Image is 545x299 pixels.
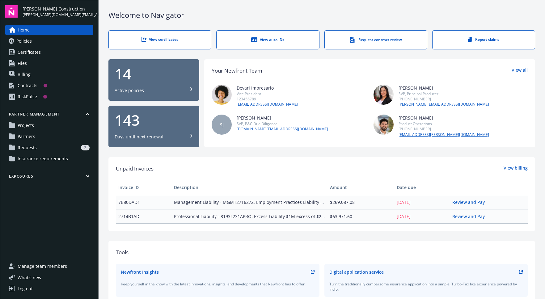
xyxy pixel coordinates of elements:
div: Log out [18,284,33,294]
th: Description [171,180,327,195]
div: 123456789 [237,96,298,102]
span: Policies [16,36,32,46]
span: Requests [18,143,37,153]
div: Request contract review [337,37,415,43]
span: Management Liability - MGMT2716272, Employment Practices Liability - DEPL18971387, Cyber - C955Y9... [174,199,325,205]
button: Partner management [5,112,93,119]
div: View certificates [121,37,199,42]
span: Certificates [18,47,41,57]
div: SVP, Principal Producer [399,91,489,96]
a: Manage team members [5,261,93,271]
a: Files [5,58,93,68]
span: Unpaid Invoices [116,165,154,173]
div: Days until next renewal [115,134,163,140]
a: Request contract review [324,30,427,49]
td: [DATE] [394,209,450,223]
span: Billing [18,69,31,79]
div: Digital application service [329,269,384,275]
td: $63,971.60 [327,209,394,223]
td: $269,087.08 [327,195,394,209]
div: Vice President [237,91,298,96]
span: Files [18,58,27,68]
span: SJ [220,121,224,128]
div: [PERSON_NAME] [399,85,489,91]
div: Tools [116,248,528,256]
span: Projects [18,120,34,130]
a: Review and Pay [452,199,490,205]
div: 143 [115,113,193,128]
img: photo [212,85,232,105]
button: Exposures [5,174,93,181]
td: [DATE] [394,195,450,209]
button: [PERSON_NAME] Construction[PERSON_NAME][DOMAIN_NAME][EMAIL_ADDRESS][PERSON_NAME][DOMAIN_NAME] [23,5,93,18]
a: Insurance requirements [5,154,93,164]
a: View all [512,67,528,75]
button: What's new [5,274,51,281]
img: photo [374,115,394,135]
div: RiskPulse [18,92,37,102]
div: Turn the traditionally cumbersome insurance application into a simple, Turbo-Tax like experience ... [329,281,523,292]
a: [DOMAIN_NAME][EMAIL_ADDRESS][DOMAIN_NAME] [237,126,328,132]
a: View billing [504,165,528,173]
div: Newfront Insights [121,269,159,275]
a: Home [5,25,93,35]
a: [PERSON_NAME][EMAIL_ADDRESS][DOMAIN_NAME] [399,102,489,107]
a: Report claims [432,30,535,49]
span: What ' s new [18,274,41,281]
th: Invoice ID [116,180,171,195]
span: Manage team members [18,261,67,271]
a: View certificates [108,30,211,49]
span: [PERSON_NAME][DOMAIN_NAME][EMAIL_ADDRESS][PERSON_NAME][DOMAIN_NAME] [23,12,93,18]
img: photo [374,85,394,105]
a: Projects [5,120,93,130]
th: Date due [394,180,450,195]
button: 14Active policies [108,59,199,101]
a: View auto IDs [216,30,319,49]
div: Keep yourself in the know with the latest innovations, insights, and developments that Newfront h... [121,281,315,287]
span: Professional Liability - 8193L231APRO, Excess Liability $1M excess of $2M - XS (Laguna Niguel Pro... [174,213,325,220]
div: Active policies [115,87,144,94]
td: 2714B1AD [116,209,171,223]
button: 143Days until next renewal [108,106,199,147]
div: [PERSON_NAME] [399,115,489,121]
div: View auto IDs [229,37,306,43]
span: Insurance requirements [18,154,68,164]
div: 14 [115,66,193,81]
div: [PHONE_NUMBER] [399,96,489,102]
th: Amount [327,180,394,195]
a: Certificates [5,47,93,57]
div: [PHONE_NUMBER] [399,126,489,132]
div: Contracts [18,81,37,91]
div: Devari Impresario [237,85,298,91]
a: [EMAIL_ADDRESS][PERSON_NAME][DOMAIN_NAME] [399,132,489,137]
span: Partners [18,132,35,141]
div: Product Operations [399,121,489,126]
div: Your Newfront Team [212,67,262,75]
div: Report claims [445,37,522,42]
a: Requests2 [5,143,93,153]
div: Welcome to Navigator [108,10,535,20]
a: RiskPulse [5,92,93,102]
img: navigator-logo.svg [5,5,18,18]
a: Review and Pay [452,213,490,219]
a: Partners [5,132,93,141]
a: Contracts [5,81,93,91]
td: 7B80DAD1 [116,195,171,209]
div: SVP, P&C Due Diligence [237,121,328,126]
a: Policies [5,36,93,46]
div: 2 [81,145,90,150]
a: Billing [5,69,93,79]
div: [PERSON_NAME] [237,115,328,121]
a: [EMAIL_ADDRESS][DOMAIN_NAME] [237,102,298,107]
span: Home [18,25,30,35]
span: [PERSON_NAME] Construction [23,6,93,12]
